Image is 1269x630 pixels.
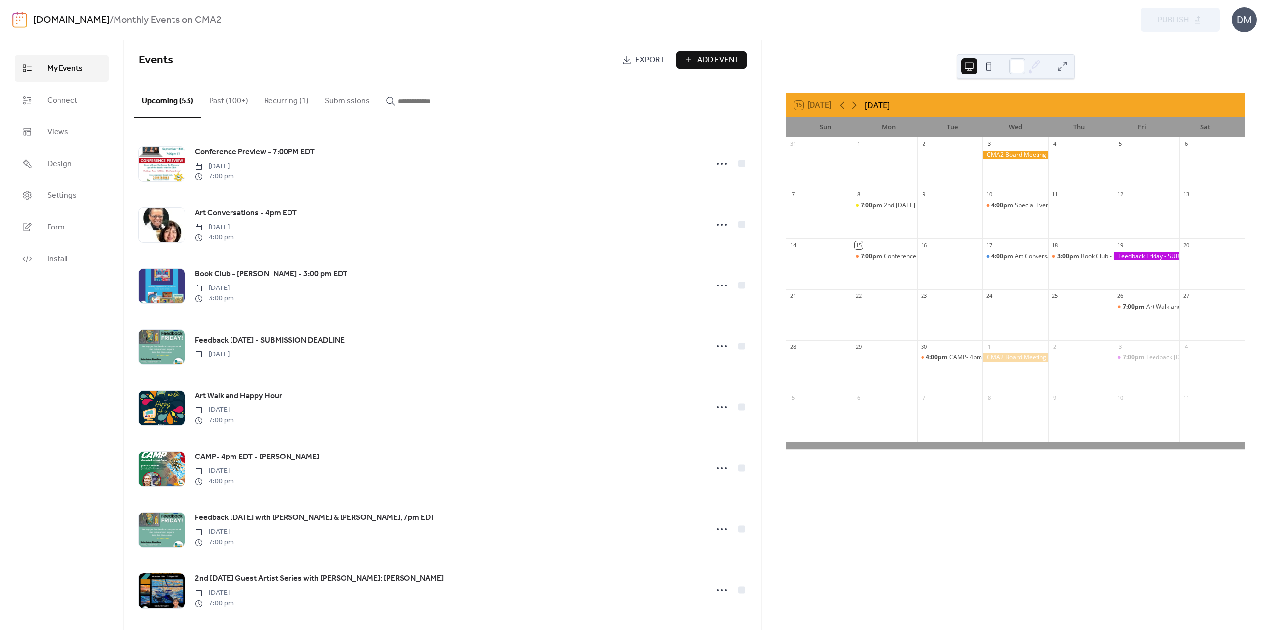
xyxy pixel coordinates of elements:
[1146,303,1216,311] div: Art Walk and Happy Hour
[1110,117,1174,137] div: Fri
[855,241,862,249] div: 15
[195,598,234,609] span: 7:00 pm
[256,80,317,117] button: Recurring (1)
[789,292,797,300] div: 21
[1117,394,1124,401] div: 10
[855,292,862,300] div: 22
[1114,353,1179,362] div: Feedback Friday with Fran Garrido & Shelley Beaumont, 7pm EDT
[1081,252,1200,261] div: Book Club - [PERSON_NAME] - 3:00 pm EDT
[195,527,234,537] span: [DATE]
[1173,117,1237,137] div: Sat
[201,80,256,117] button: Past (100+)
[985,292,993,300] div: 24
[47,158,72,170] span: Design
[1114,252,1179,261] div: Feedback Friday - SUBMISSION DEADLINE
[195,172,234,182] span: 7:00 pm
[15,150,109,177] a: Design
[920,140,927,148] div: 2
[1117,140,1124,148] div: 5
[15,118,109,145] a: Views
[195,222,234,232] span: [DATE]
[1123,303,1146,311] span: 7:00pm
[861,252,884,261] span: 7:00pm
[985,241,993,249] div: 17
[15,245,109,272] a: Install
[1117,292,1124,300] div: 26
[1117,241,1124,249] div: 19
[985,140,993,148] div: 3
[1182,394,1190,401] div: 11
[195,415,234,426] span: 7:00 pm
[884,252,978,261] div: Conference Preview - 7:00PM EDT
[1117,191,1124,198] div: 12
[12,12,27,28] img: logo
[920,292,927,300] div: 23
[789,394,797,401] div: 5
[920,394,927,401] div: 7
[15,55,109,82] a: My Events
[920,241,927,249] div: 16
[852,252,917,261] div: Conference Preview - 7:00PM EDT
[949,353,1046,362] div: CAMP- 4pm EDT - [PERSON_NAME]
[195,293,234,304] span: 3:00 pm
[195,146,315,158] span: Conference Preview - 7:00PM EDT
[982,201,1048,210] div: Special Event: NOVEM 2025 Collaborative Mosaic - 4PM EDT
[982,151,1048,159] div: CMA2 Board Meeting
[789,191,797,198] div: 7
[794,117,858,137] div: Sun
[991,201,1015,210] span: 4:00pm
[47,222,65,233] span: Form
[1048,252,1114,261] div: Book Club - Martin Cheek - 3:00 pm EDT
[884,201,1109,210] div: 2nd [DATE] Guest Artist Series with [PERSON_NAME]- 7pm EDT - [PERSON_NAME]
[195,283,234,293] span: [DATE]
[789,140,797,148] div: 31
[855,140,862,148] div: 1
[195,512,435,524] a: Feedback [DATE] with [PERSON_NAME] & [PERSON_NAME], 7pm EDT
[134,80,201,118] button: Upcoming (53)
[195,466,234,476] span: [DATE]
[984,117,1047,137] div: Wed
[195,390,282,402] span: Art Walk and Happy Hour
[982,252,1048,261] div: Art Conversations - 4pm EDT
[1051,140,1059,148] div: 4
[1114,303,1179,311] div: Art Walk and Happy Hour
[195,161,234,172] span: [DATE]
[1047,117,1110,137] div: Thu
[1123,353,1146,362] span: 7:00pm
[1051,191,1059,198] div: 11
[855,343,862,350] div: 29
[1232,7,1257,32] div: DM
[47,190,77,202] span: Settings
[1057,252,1081,261] span: 3:00pm
[920,191,927,198] div: 9
[195,335,345,346] span: Feedback [DATE] - SUBMISSION DEADLINE
[865,99,890,111] div: [DATE]
[855,394,862,401] div: 6
[861,201,884,210] span: 7:00pm
[195,512,435,524] span: Feedback [DATE] with [PERSON_NAME] & [PERSON_NAME], 7pm EDT
[195,146,315,159] a: Conference Preview - 7:00PM EDT
[139,50,173,71] span: Events
[917,353,982,362] div: CAMP- 4pm EDT - Jeannette Brossart
[1182,140,1190,148] div: 6
[195,573,444,585] span: 2nd [DATE] Guest Artist Series with [PERSON_NAME]: [PERSON_NAME]
[15,214,109,240] a: Form
[47,253,67,265] span: Install
[676,51,747,69] a: Add Event
[195,451,319,463] span: CAMP- 4pm EDT - [PERSON_NAME]
[858,117,921,137] div: Mon
[1015,201,1181,210] div: Special Event: NOVEM 2025 Collaborative Mosaic - 4PM EDT
[195,207,297,219] span: Art Conversations - 4pm EDT
[195,573,444,585] a: 2nd [DATE] Guest Artist Series with [PERSON_NAME]: [PERSON_NAME]
[1051,292,1059,300] div: 25
[195,334,345,347] a: Feedback [DATE] - SUBMISSION DEADLINE
[697,55,739,66] span: Add Event
[1182,191,1190,198] div: 13
[789,241,797,249] div: 14
[789,343,797,350] div: 28
[985,343,993,350] div: 1
[635,55,665,66] span: Export
[1015,252,1095,261] div: Art Conversations - 4pm EDT
[982,353,1048,362] div: CMA2 Board Meeting
[114,11,222,30] b: Monthly Events on CMA2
